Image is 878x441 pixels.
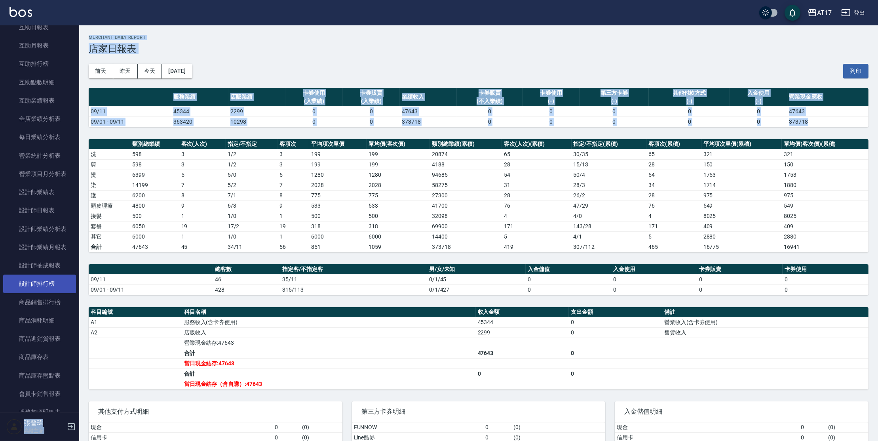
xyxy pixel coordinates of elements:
[782,170,868,180] td: 1753
[3,55,76,73] a: 互助排行榜
[309,242,367,252] td: 851
[511,422,605,433] td: ( 0 )
[277,149,309,159] td: 3
[701,242,782,252] td: 16775
[213,274,281,284] td: 46
[701,170,782,180] td: 1753
[277,180,309,190] td: 7
[179,200,226,211] td: 9
[89,116,171,127] td: 09/01 - 09/11
[502,149,572,159] td: 65
[10,7,32,17] img: Logo
[309,221,367,231] td: 318
[3,403,76,421] a: 服務扣項明細表
[277,231,309,242] td: 1
[782,190,868,200] td: 975
[430,200,502,211] td: 41700
[300,422,342,433] td: ( 0 )
[309,200,367,211] td: 533
[651,97,728,105] div: (-)
[817,8,832,18] div: AT17
[367,221,430,231] td: 318
[179,190,226,200] td: 8
[228,116,285,127] td: 10298
[226,221,277,231] td: 17 / 2
[309,231,367,242] td: 6000
[182,379,476,389] td: 當日現金結存（含自購）:47643
[277,159,309,170] td: 3
[459,97,521,105] div: (不入業績)
[130,159,179,170] td: 598
[459,89,521,97] div: 卡券販賣
[89,64,113,78] button: 前天
[138,64,162,78] button: 今天
[89,274,213,284] td: 09/11
[89,231,130,242] td: 其它
[624,408,859,416] span: 入金儲值明細
[526,274,612,284] td: 0
[182,317,476,327] td: 服務收入(含卡券使用)
[3,220,76,238] a: 設計師業績分析表
[228,106,285,116] td: 2299
[782,231,868,242] td: 2880
[3,385,76,403] a: 會員卡銷售報表
[502,170,572,180] td: 54
[430,149,502,159] td: 20874
[226,149,277,159] td: 1 / 2
[572,180,647,190] td: 28 / 3
[309,211,367,221] td: 500
[179,221,226,231] td: 19
[171,116,228,127] td: 363420
[89,327,182,338] td: A2
[3,18,76,36] a: 互助日報表
[701,139,782,149] th: 平均項次單價(累積)
[182,368,476,379] td: 合計
[309,190,367,200] td: 775
[280,284,427,295] td: 315/113
[89,149,130,159] td: 洗
[3,238,76,256] a: 設計師業績月報表
[569,348,662,358] td: 0
[502,200,572,211] td: 76
[523,106,580,116] td: 0
[277,139,309,149] th: 客項次
[226,170,277,180] td: 5 / 0
[572,139,647,149] th: 指定/不指定(累積)
[226,242,277,252] td: 34/11
[580,116,649,127] td: 0
[130,170,179,180] td: 6399
[646,231,701,242] td: 5
[430,242,502,252] td: 373718
[783,264,868,275] th: 卡券使用
[179,170,226,180] td: 5
[345,97,398,105] div: (入業績)
[277,211,309,221] td: 1
[572,190,647,200] td: 26 / 2
[3,128,76,146] a: 每日業績分析表
[611,274,697,284] td: 0
[782,221,868,231] td: 409
[427,284,526,295] td: 0/1/427
[130,190,179,200] td: 6200
[3,275,76,293] a: 設計師排行榜
[572,170,647,180] td: 50 / 4
[525,97,578,105] div: (-)
[213,284,281,295] td: 428
[611,264,697,275] th: 入金使用
[3,348,76,366] a: 商品庫存表
[89,200,130,211] td: 頭皮理療
[287,97,340,105] div: (入業績)
[277,170,309,180] td: 5
[89,264,868,295] table: a dense table
[89,180,130,190] td: 染
[24,427,65,434] p: 高階主管
[572,200,647,211] td: 47 / 29
[285,106,342,116] td: 0
[171,88,228,107] th: 服務業績
[646,211,701,221] td: 4
[285,116,342,127] td: 0
[787,88,868,107] th: 營業現金應收
[697,274,783,284] td: 0
[526,284,612,295] td: 0
[732,89,785,97] div: 入金使用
